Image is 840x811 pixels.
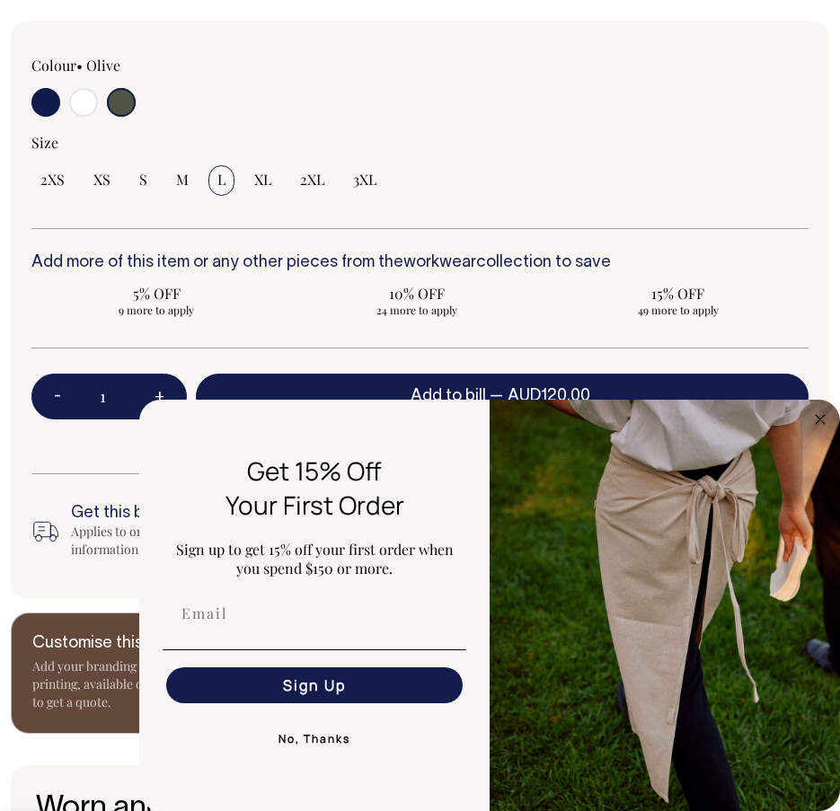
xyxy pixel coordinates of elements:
img: 5e34ad8f-4f05-4173-92a8-ea475ee49ac9.jpeg [490,400,840,811]
h6: Add more of this item or any other pieces from the collection to save [31,254,809,272]
input: 2XL [291,165,333,196]
div: Size [31,134,809,152]
button: No, Thanks [163,721,466,757]
span: Get 15% Off [247,454,382,488]
input: Email [166,595,463,631]
div: FLYOUT Form [139,400,840,811]
div: Colour [31,57,342,75]
span: 9 more to apply [40,303,272,317]
h6: Get this by [DATE] [71,505,456,523]
span: 3XL [353,171,376,189]
button: + [132,366,187,428]
input: L [208,165,234,196]
span: 24 more to apply [301,303,533,317]
span: 49 more to apply [562,303,794,317]
label: Olive [86,56,120,75]
span: — [490,389,595,404]
input: S [130,165,156,196]
span: 5% OFF [40,285,272,303]
a: workwear [403,255,476,270]
input: XL [245,165,280,196]
span: Sign up to get 15% off your first order when you spend $150 or more. [176,540,454,577]
input: 2XS [31,165,74,196]
span: 10% OFF [301,285,533,303]
span: Add to bill [411,389,486,404]
h6: Customise this product [32,635,320,653]
input: 3XL [344,165,385,196]
button: Close dialog [809,409,831,430]
span: XL [254,171,271,189]
p: Add your branding with embroidery and screen printing, available on quantities over 25. Contact u... [32,657,320,711]
span: XS [93,171,111,189]
span: M [176,171,189,189]
span: AUD120.00 [508,389,590,404]
div: Applies to orders delivered in Australian metro areas. For all delivery information, . [71,523,456,559]
span: 15% OFF [562,285,794,303]
img: underline [163,649,466,650]
input: 5% OFF 9 more to apply [31,279,281,322]
button: Add to bill —AUD120.00 [196,374,809,420]
input: M [167,165,198,196]
button: Sign Up [166,667,463,703]
span: Your First Order [225,488,404,522]
input: 10% OFF 24 more to apply [292,279,542,322]
input: XS [84,165,119,196]
span: L [217,171,225,189]
span: • [76,56,83,75]
input: 15% OFF 49 more to apply [553,279,803,322]
span: 2XS [40,171,65,189]
button: - [31,366,84,428]
span: 2XL [300,171,324,189]
span: S [139,171,147,189]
